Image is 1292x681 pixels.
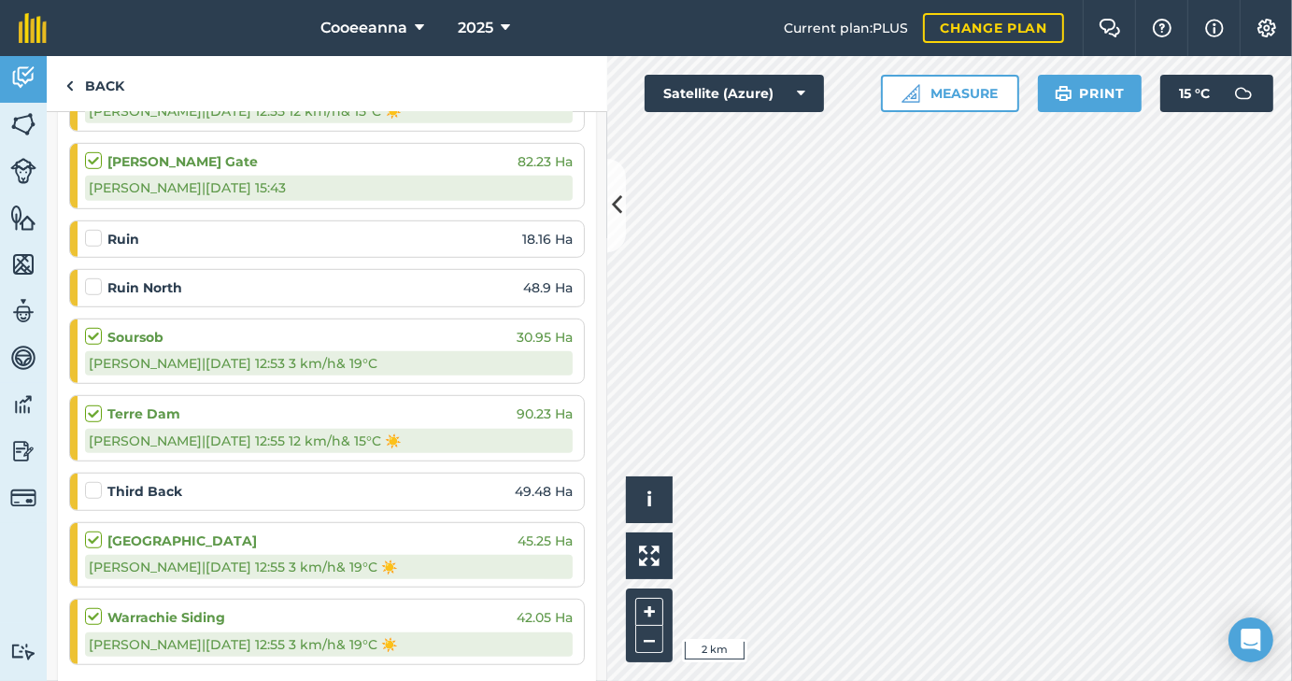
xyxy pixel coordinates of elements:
span: 82.23 Ha [518,151,573,172]
strong: [GEOGRAPHIC_DATA] [107,531,257,551]
img: Two speech bubbles overlapping with the left bubble in the forefront [1099,19,1121,37]
span: 45.25 Ha [518,531,573,551]
button: Measure [881,75,1019,112]
div: [PERSON_NAME] | [DATE] 12:55 12 km/h & 15 ° C ☀️ [85,429,573,453]
strong: Terre Dam [107,404,180,424]
span: Current plan : PLUS [784,18,908,38]
strong: Ruin North [107,277,182,298]
img: svg+xml;base64,PD94bWwgdmVyc2lvbj0iMS4wIiBlbmNvZGluZz0idXRmLTgiPz4KPCEtLSBHZW5lcmF0b3I6IEFkb2JlIE... [1225,75,1262,112]
img: A cog icon [1256,19,1278,37]
img: svg+xml;base64,PHN2ZyB4bWxucz0iaHR0cDovL3d3dy53My5vcmcvMjAwMC9zdmciIHdpZHRoPSI5IiBoZWlnaHQ9IjI0Ii... [65,75,74,97]
button: – [635,626,663,653]
button: + [635,598,663,626]
a: Back [47,56,143,111]
span: 48.9 Ha [523,277,573,298]
div: [PERSON_NAME] | [DATE] 15:43 [85,176,573,200]
img: svg+xml;base64,PHN2ZyB4bWxucz0iaHR0cDovL3d3dy53My5vcmcvMjAwMC9zdmciIHdpZHRoPSI1NiIgaGVpZ2h0PSI2MC... [10,204,36,232]
span: Cooeeanna [320,17,407,39]
strong: Ruin [107,229,139,249]
strong: Soursob [107,327,163,348]
img: svg+xml;base64,PD94bWwgdmVyc2lvbj0iMS4wIiBlbmNvZGluZz0idXRmLTgiPz4KPCEtLSBHZW5lcmF0b3I6IEFkb2JlIE... [10,437,36,465]
img: svg+xml;base64,PD94bWwgdmVyc2lvbj0iMS4wIiBlbmNvZGluZz0idXRmLTgiPz4KPCEtLSBHZW5lcmF0b3I6IEFkb2JlIE... [10,485,36,511]
img: A question mark icon [1151,19,1173,37]
div: [PERSON_NAME] | [DATE] 12:55 3 km/h & 19 ° C ☀️ [85,632,573,657]
img: svg+xml;base64,PHN2ZyB4bWxucz0iaHR0cDovL3d3dy53My5vcmcvMjAwMC9zdmciIHdpZHRoPSI1NiIgaGVpZ2h0PSI2MC... [10,250,36,278]
span: 2025 [458,17,493,39]
button: 15 °C [1160,75,1273,112]
strong: [PERSON_NAME] Gate [107,151,258,172]
img: svg+xml;base64,PD94bWwgdmVyc2lvbj0iMS4wIiBlbmNvZGluZz0idXRmLTgiPz4KPCEtLSBHZW5lcmF0b3I6IEFkb2JlIE... [10,297,36,325]
img: svg+xml;base64,PD94bWwgdmVyc2lvbj0iMS4wIiBlbmNvZGluZz0idXRmLTgiPz4KPCEtLSBHZW5lcmF0b3I6IEFkb2JlIE... [10,344,36,372]
span: 15 ° C [1179,75,1210,112]
img: svg+xml;base64,PD94bWwgdmVyc2lvbj0iMS4wIiBlbmNvZGluZz0idXRmLTgiPz4KPCEtLSBHZW5lcmF0b3I6IEFkb2JlIE... [10,390,36,419]
img: svg+xml;base64,PHN2ZyB4bWxucz0iaHR0cDovL3d3dy53My5vcmcvMjAwMC9zdmciIHdpZHRoPSI1NiIgaGVpZ2h0PSI2MC... [10,110,36,138]
div: [PERSON_NAME] | [DATE] 12:53 3 km/h & 19 ° C [85,351,573,376]
img: svg+xml;base64,PD94bWwgdmVyc2lvbj0iMS4wIiBlbmNvZGluZz0idXRmLTgiPz4KPCEtLSBHZW5lcmF0b3I6IEFkb2JlIE... [10,64,36,92]
div: [PERSON_NAME] | [DATE] 12:55 3 km/h & 19 ° C ☀️ [85,555,573,579]
span: 30.95 Ha [517,327,573,348]
img: svg+xml;base64,PHN2ZyB4bWxucz0iaHR0cDovL3d3dy53My5vcmcvMjAwMC9zdmciIHdpZHRoPSIxOSIgaGVpZ2h0PSIyNC... [1055,82,1072,105]
img: Four arrows, one pointing top left, one top right, one bottom right and the last bottom left [639,546,660,566]
img: Ruler icon [902,84,920,103]
span: 42.05 Ha [517,607,573,628]
a: Change plan [923,13,1064,43]
span: 49.48 Ha [515,481,573,502]
button: i [626,476,673,523]
img: svg+xml;base64,PD94bWwgdmVyc2lvbj0iMS4wIiBlbmNvZGluZz0idXRmLTgiPz4KPCEtLSBHZW5lcmF0b3I6IEFkb2JlIE... [10,643,36,660]
strong: Warrachie Siding [107,607,225,628]
img: fieldmargin Logo [19,13,47,43]
span: i [646,488,652,511]
strong: Third Back [107,481,182,502]
img: svg+xml;base64,PD94bWwgdmVyc2lvbj0iMS4wIiBlbmNvZGluZz0idXRmLTgiPz4KPCEtLSBHZW5lcmF0b3I6IEFkb2JlIE... [10,158,36,184]
div: Open Intercom Messenger [1228,617,1273,662]
button: Print [1038,75,1143,112]
span: 18.16 Ha [522,229,573,249]
button: Satellite (Azure) [645,75,824,112]
span: 90.23 Ha [517,404,573,424]
img: svg+xml;base64,PHN2ZyB4bWxucz0iaHR0cDovL3d3dy53My5vcmcvMjAwMC9zdmciIHdpZHRoPSIxNyIgaGVpZ2h0PSIxNy... [1205,17,1224,39]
